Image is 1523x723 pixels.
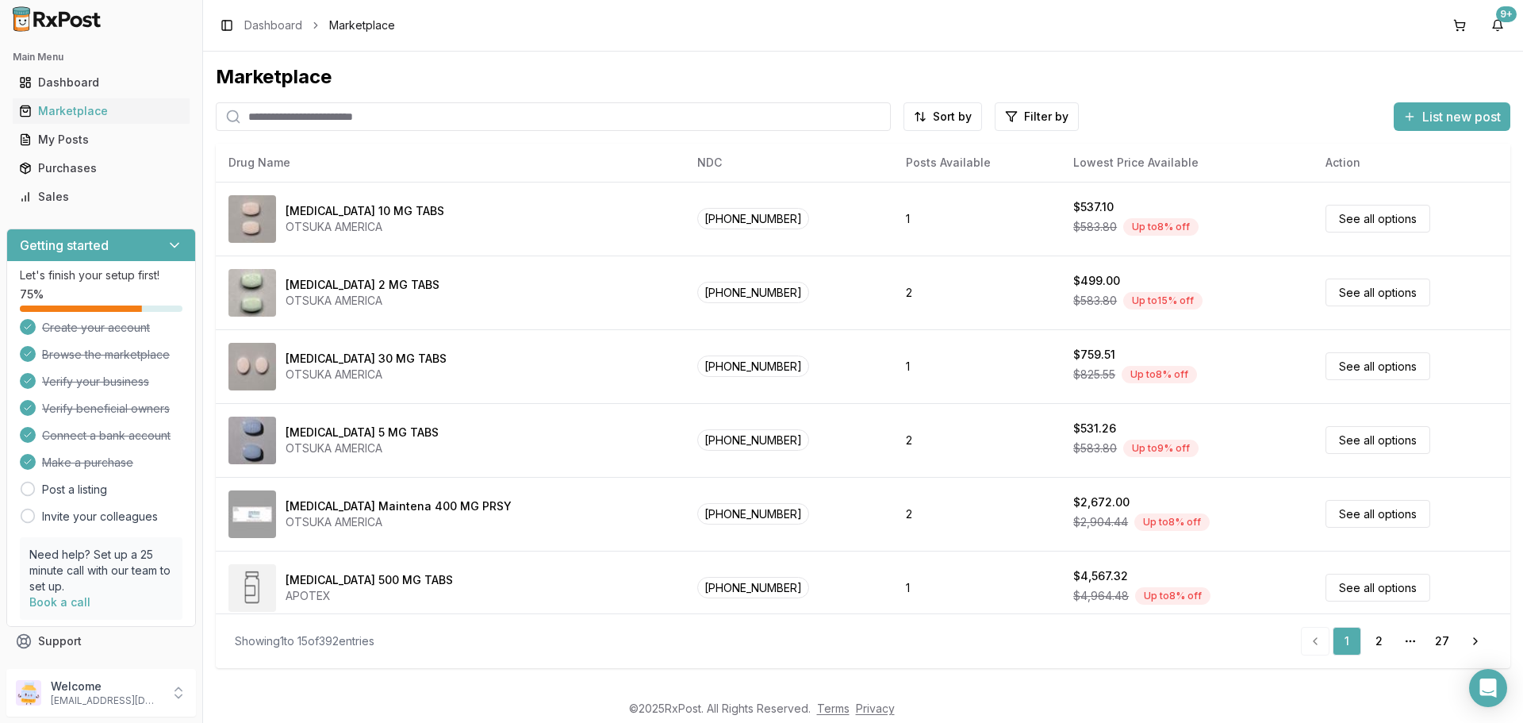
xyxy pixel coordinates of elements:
[1061,144,1313,182] th: Lowest Price Available
[19,75,183,90] div: Dashboard
[1073,421,1116,436] div: $531.26
[1333,627,1361,656] a: 1
[228,564,276,612] img: Abiraterone Acetate 500 MG TABS
[1422,107,1501,126] span: List new post
[893,329,1061,403] td: 1
[13,183,190,211] a: Sales
[1073,588,1129,604] span: $4,964.48
[51,694,161,707] p: [EMAIL_ADDRESS][DOMAIN_NAME]
[1469,669,1507,707] div: Open Intercom Messenger
[42,428,171,444] span: Connect a bank account
[228,269,276,317] img: Abilify 2 MG TABS
[286,588,453,604] div: APOTEX
[1313,144,1510,182] th: Action
[1073,514,1128,530] span: $2,904.44
[893,144,1061,182] th: Posts Available
[1123,218,1199,236] div: Up to 8 % off
[19,160,183,176] div: Purchases
[13,97,190,125] a: Marketplace
[286,367,447,383] div: OTSUKA AMERICA
[13,154,190,183] a: Purchases
[29,547,173,594] p: Need help? Set up a 25 minute call with our team to set up.
[1394,102,1510,131] button: List new post
[20,287,44,302] span: 75 %
[19,189,183,205] div: Sales
[286,572,453,588] div: [MEDICAL_DATA] 500 MG TABS
[228,417,276,464] img: Abilify 5 MG TABS
[286,351,447,367] div: [MEDICAL_DATA] 30 MG TABS
[697,356,809,377] span: [PHONE_NUMBER]
[286,425,439,440] div: [MEDICAL_DATA] 5 MG TABS
[286,277,439,293] div: [MEDICAL_DATA] 2 MG TABS
[1394,110,1510,126] a: List new post
[1428,627,1456,656] a: 27
[20,267,182,283] p: Let's finish your setup first!
[42,509,158,525] a: Invite your colleagues
[856,702,895,715] a: Privacy
[893,477,1061,551] td: 2
[1073,293,1117,309] span: $583.80
[1325,352,1430,380] a: See all options
[1073,347,1115,363] div: $759.51
[893,256,1061,329] td: 2
[6,156,196,181] button: Purchases
[42,320,150,336] span: Create your account
[903,102,982,131] button: Sort by
[29,595,90,609] a: Book a call
[16,680,41,706] img: User avatar
[1123,440,1199,457] div: Up to 9 % off
[893,551,1061,625] td: 1
[697,503,809,525] span: [PHONE_NUMBER]
[1325,426,1430,454] a: See all options
[6,6,108,32] img: RxPost Logo
[1073,494,1130,510] div: $2,672.00
[42,482,107,498] a: Post a listing
[817,702,850,715] a: Terms
[1325,574,1430,602] a: See all options
[20,236,109,255] h3: Getting started
[1073,568,1128,584] div: $4,567.32
[1325,205,1430,233] a: See all options
[216,144,685,182] th: Drug Name
[1073,440,1117,456] span: $583.80
[1073,219,1117,235] span: $583.80
[6,184,196,210] button: Sales
[13,125,190,154] a: My Posts
[228,343,276,390] img: Abilify 30 MG TABS
[1485,13,1510,38] button: 9+
[329,17,395,33] span: Marketplace
[685,144,893,182] th: NDC
[6,127,196,152] button: My Posts
[228,195,276,243] img: Abilify 10 MG TABS
[286,293,439,309] div: OTSUKA AMERICA
[893,403,1061,477] td: 2
[228,490,276,538] img: Abilify Maintena 400 MG PRSY
[13,51,190,63] h2: Main Menu
[1325,500,1430,528] a: See all options
[286,440,439,456] div: OTSUKA AMERICA
[1073,199,1114,215] div: $537.10
[1325,279,1430,306] a: See all options
[697,282,809,303] span: [PHONE_NUMBER]
[697,577,809,598] span: [PHONE_NUMBER]
[286,219,444,235] div: OTSUKA AMERICA
[1496,6,1517,22] div: 9+
[1123,292,1203,310] div: Up to 15 % off
[42,401,170,417] span: Verify beneficial owners
[286,514,512,530] div: OTSUKA AMERICA
[19,132,183,148] div: My Posts
[995,102,1079,131] button: Filter by
[1073,273,1120,289] div: $499.00
[235,633,374,649] div: Showing 1 to 15 of 392 entries
[216,64,1510,90] div: Marketplace
[933,109,972,125] span: Sort by
[6,627,196,656] button: Support
[42,347,170,363] span: Browse the marketplace
[286,498,512,514] div: [MEDICAL_DATA] Maintena 400 MG PRSY
[697,208,809,229] span: [PHONE_NUMBER]
[697,429,809,451] span: [PHONE_NUMBER]
[38,662,92,678] span: Feedback
[1460,627,1491,656] a: Go to next page
[286,203,444,219] div: [MEDICAL_DATA] 10 MG TABS
[1134,513,1210,531] div: Up to 8 % off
